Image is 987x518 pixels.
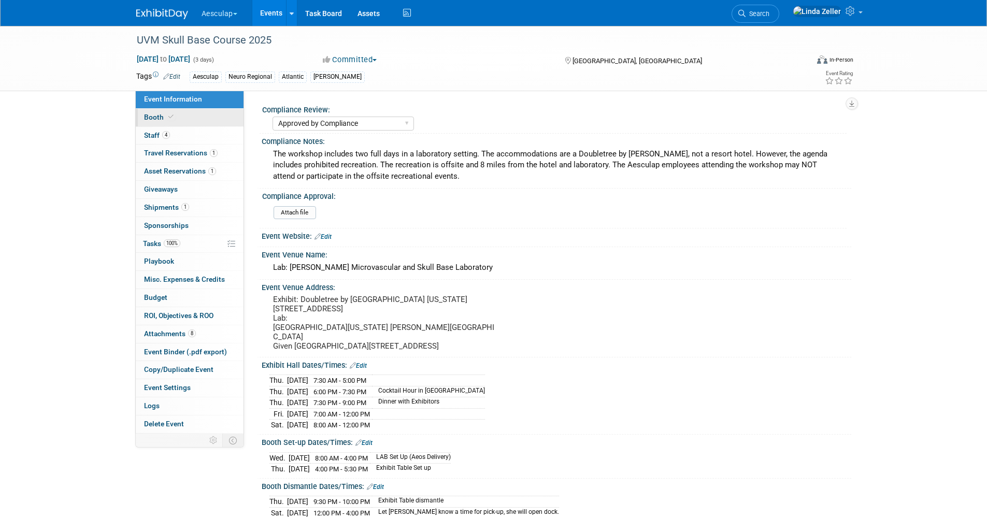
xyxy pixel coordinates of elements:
div: Atlantic [279,71,307,82]
a: Tasks100% [136,235,244,253]
div: [PERSON_NAME] [310,71,365,82]
div: Neuro Regional [225,71,275,82]
span: Misc. Expenses & Credits [144,275,225,283]
td: [DATE] [287,496,308,508]
span: Attachments [144,329,196,338]
span: Copy/Duplicate Event [144,365,213,373]
div: The workshop includes two full days in a laboratory setting. The accommodations are a Doubletree ... [269,146,843,184]
span: Playbook [144,257,174,265]
td: [DATE] [287,507,308,518]
span: Logs [144,401,160,410]
span: 8 [188,329,196,337]
td: [DATE] [287,375,308,386]
a: Giveaways [136,181,244,198]
span: 12:00 PM - 4:00 PM [313,509,370,517]
span: 7:00 AM - 12:00 PM [313,410,370,418]
div: Event Rating [825,71,853,76]
span: Budget [144,293,167,301]
td: [DATE] [287,420,308,430]
span: Shipments [144,203,189,211]
div: Compliance Notes: [262,134,851,147]
a: Booth [136,109,244,126]
a: Copy/Duplicate Event [136,361,244,379]
a: Shipments1 [136,199,244,217]
button: Committed [319,54,381,65]
td: [DATE] [289,452,310,464]
td: Exhibit Table dismantle [372,496,559,508]
td: Thu. [269,375,287,386]
td: Personalize Event Tab Strip [205,434,223,447]
a: Edit [163,73,180,80]
span: Delete Event [144,420,184,428]
td: Thu. [269,386,287,397]
td: Wed. [269,452,289,464]
div: In-Person [829,56,853,64]
span: Event Information [144,95,202,103]
td: Let [PERSON_NAME] know a time for pick-up, she will open dock. [372,507,559,518]
div: Lab: [PERSON_NAME] Microvascular and Skull Base Laboratory [269,260,843,276]
a: Event Binder (.pdf export) [136,343,244,361]
img: Format-Inperson.png [817,55,827,64]
a: Misc. Expenses & Credits [136,271,244,289]
span: 4:00 PM - 5:30 PM [315,465,368,473]
span: [DATE] [DATE] [136,54,191,64]
td: Dinner with Exhibitors [372,397,485,409]
span: ROI, Objectives & ROO [144,311,213,320]
span: 9:30 PM - 10:00 PM [313,498,370,506]
span: Search [746,10,769,18]
span: Staff [144,131,170,139]
span: 1 [181,203,189,211]
span: Travel Reservations [144,149,218,157]
a: Search [732,5,779,23]
td: Sat. [269,507,287,518]
div: Booth Dismantle Dates/Times: [262,479,851,492]
td: [DATE] [287,386,308,397]
div: Event Venue Name: [262,247,851,260]
td: Fri. [269,408,287,420]
td: Cocktail Hour in [GEOGRAPHIC_DATA] [372,386,485,397]
td: [DATE] [287,397,308,409]
span: Event Binder (.pdf export) [144,348,227,356]
span: (3 days) [192,56,214,63]
span: Asset Reservations [144,167,216,175]
img: ExhibitDay [136,9,188,19]
div: Compliance Approval: [262,189,847,202]
a: Travel Reservations1 [136,145,244,162]
span: 7:30 AM - 5:00 PM [313,377,366,384]
a: Sponsorships [136,217,244,235]
td: LAB Set Up (Aeos Delivery) [370,452,451,464]
span: 8:00 AM - 4:00 PM [315,454,368,462]
span: Sponsorships [144,221,189,229]
td: Tags [136,71,180,83]
a: Asset Reservations1 [136,163,244,180]
div: Event Format [747,54,854,69]
a: Edit [314,233,332,240]
td: Thu. [269,397,287,409]
a: Edit [367,483,384,491]
span: to [159,55,168,63]
div: Booth Set-up Dates/Times: [262,435,851,448]
span: Event Settings [144,383,191,392]
img: Linda Zeller [793,6,841,17]
span: 4 [162,131,170,139]
span: 1 [208,167,216,175]
span: 7:30 PM - 9:00 PM [313,399,366,407]
td: Thu. [269,464,289,474]
span: 6:00 PM - 7:30 PM [313,388,366,396]
div: Event Website: [262,228,851,242]
a: Edit [350,362,367,369]
i: Booth reservation complete [168,114,174,120]
div: Compliance Review: [262,102,847,115]
a: Attachments8 [136,325,244,343]
a: Edit [355,439,373,447]
td: Toggle Event Tabs [222,434,244,447]
span: Tasks [143,239,180,248]
a: Delete Event [136,415,244,433]
span: Giveaways [144,185,178,193]
span: Booth [144,113,176,121]
a: Playbook [136,253,244,270]
span: 8:00 AM - 12:00 PM [313,421,370,429]
a: Budget [136,289,244,307]
td: Exhibit Table Set up [370,464,451,474]
a: Logs [136,397,244,415]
